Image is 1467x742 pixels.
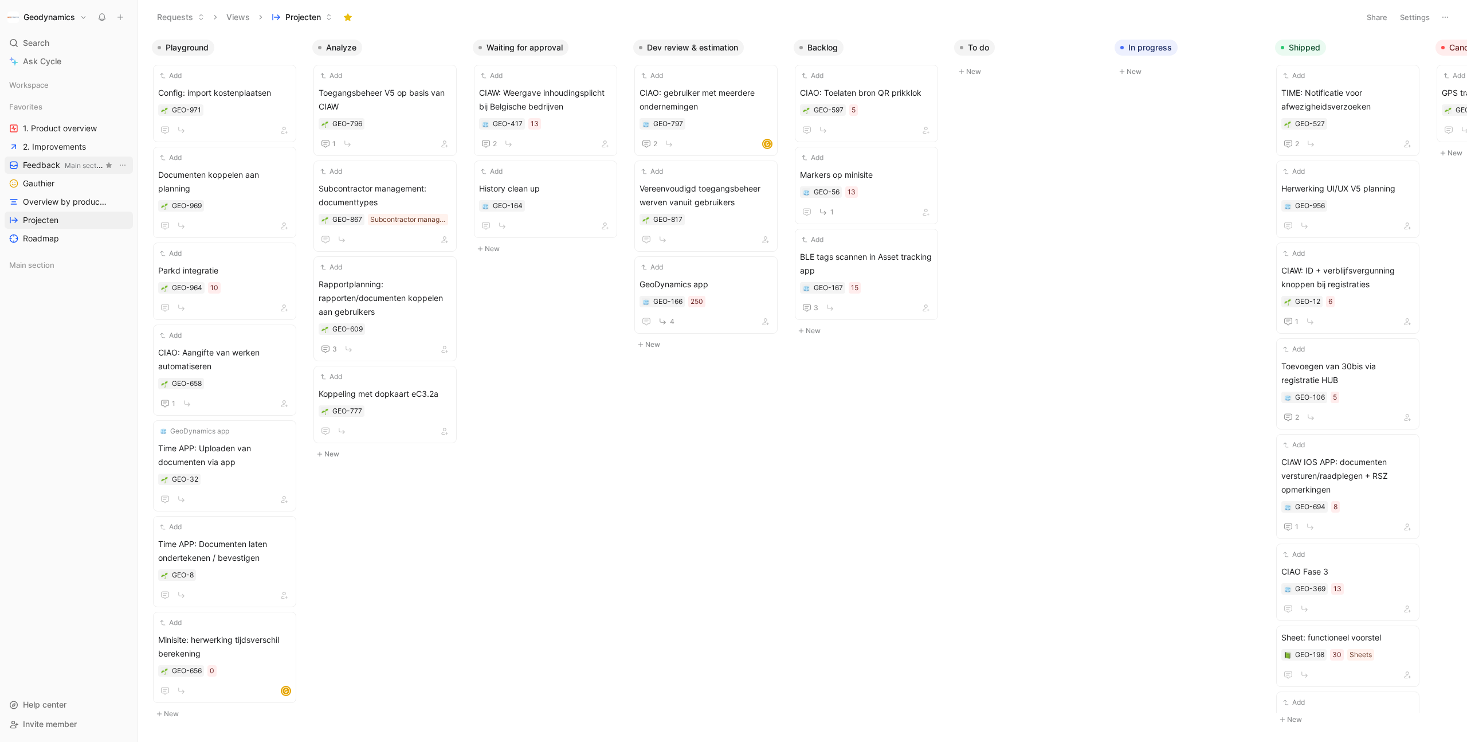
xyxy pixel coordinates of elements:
[803,107,810,114] img: 🌱
[1128,42,1172,53] span: In progress
[332,214,362,225] div: GEO-867
[332,323,363,335] div: GEO-609
[172,665,202,677] div: GEO-656
[1275,713,1426,727] button: New
[321,408,328,415] img: 🌱
[851,282,858,294] div: 15
[319,371,344,382] button: Add
[816,205,836,219] button: 1
[160,667,168,675] div: 🌱
[152,9,210,26] button: Requests
[640,70,665,81] button: Add
[1333,583,1342,595] div: 13
[691,296,703,307] div: 250
[1281,166,1307,177] button: Add
[653,118,683,130] div: GEO-797
[160,202,168,210] div: 🌱
[319,70,344,81] button: Add
[493,200,523,212] div: GEO-164
[321,120,329,128] div: 🌱
[5,9,90,25] button: GeodynamicsGeodynamics
[950,34,1110,84] div: To doNew
[474,161,617,238] a: AddHistory clean up
[160,284,168,292] button: 🌱
[1284,586,1291,593] img: 🧊
[1284,202,1292,210] div: 🧊
[5,138,133,155] a: 2. Improvements
[5,53,133,70] a: Ask Cycle
[158,70,183,81] button: Add
[1284,393,1292,401] button: 🧊
[633,338,785,352] button: New
[803,189,810,196] img: 🧊
[319,278,452,319] span: Rapportplanning: rapporten/documenten koppelen aan gebruikers
[487,42,563,53] span: Waiting for approval
[1284,120,1292,128] div: 🌱
[640,137,660,151] button: 2
[634,161,778,252] a: AddVereenvoudigd toegangsbeheer werven vanuit gebruikers
[1295,392,1325,403] div: GEO-106
[1284,121,1291,128] img: 🌱
[23,214,58,226] span: Projecten
[319,342,339,356] button: 3
[7,11,19,23] img: Geodynamics
[1281,411,1301,424] button: 2
[321,217,328,224] img: 🌱
[9,79,49,91] span: Workspace
[814,186,840,198] div: GEO-56
[1281,264,1414,291] span: CIAW: ID + verblijfsvergunning knoppen bij registraties
[642,217,649,224] img: 🌱
[23,36,49,50] span: Search
[23,159,103,171] span: Feedback
[653,296,682,307] div: GEO-166
[158,330,183,341] button: Add
[1284,298,1292,306] div: 🌱
[493,140,497,147] span: 2
[1295,318,1299,325] span: 1
[656,314,677,329] button: 4
[642,120,650,128] button: 🧊
[160,106,168,114] button: 🌱
[1295,140,1299,147] span: 2
[153,147,296,238] a: AddDocumenten koppelen aan planning
[152,40,214,56] button: Playground
[160,380,168,388] button: 🌱
[1275,40,1326,56] button: Shipped
[153,65,296,142] a: AddConfig: import kostenplaatsen
[160,475,168,483] button: 🌱
[5,212,133,229] a: Projecten
[1284,504,1291,511] img: 🧊
[802,106,810,114] div: 🌱
[158,248,183,259] button: Add
[23,123,97,134] span: 1. Product overview
[1276,161,1419,238] a: AddHerwerking UI/UX V5 planning
[473,242,624,256] button: New
[789,34,950,343] div: BacklogNew
[1284,585,1292,593] button: 🧊
[802,284,810,292] div: 🧊
[814,304,818,311] span: 3
[23,700,66,709] span: Help center
[5,716,133,733] div: Invite member
[640,278,772,291] span: GeoDynamics app
[479,137,499,151] button: 2
[285,11,321,23] span: Projecten
[321,216,329,224] div: 🌱
[1281,137,1301,151] button: 2
[23,233,59,244] span: Roadmap
[531,118,539,130] div: 13
[1281,360,1414,387] span: Toevoegen van 30bis via registratie HUB
[147,34,308,727] div: PlaygroundNew
[1284,503,1292,511] div: 🧊
[170,425,229,437] span: GeoDynamics app
[160,571,168,579] div: 🌱
[5,193,133,210] a: Overview by product area
[5,120,133,137] a: 1. Product overview
[23,141,86,153] span: 2. Improvements
[795,65,938,142] a: AddCIAO: Toelaten bron QR prikklok5
[153,612,296,703] a: AddMinisite: herwerking tijdsverschil berekening0G
[308,34,468,467] div: AnalyzeNew
[1276,434,1419,539] a: AddCIAW IOS APP: documenten versturen/raadplegen + RSZ opmerkingen81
